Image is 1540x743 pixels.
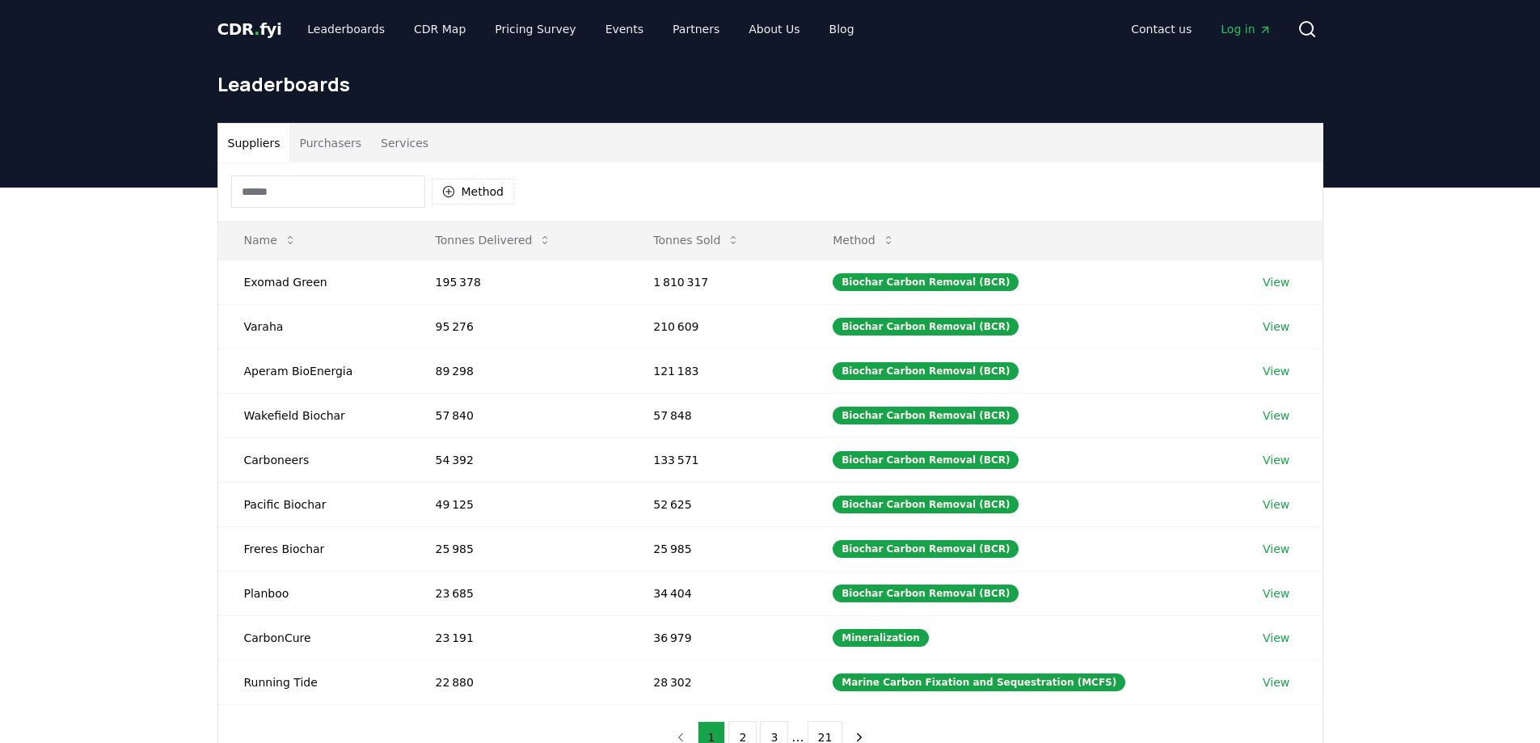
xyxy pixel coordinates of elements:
[289,124,371,163] button: Purchasers
[627,260,807,304] td: 1 810 317
[1208,15,1284,44] a: Log in
[627,660,807,704] td: 28 302
[294,15,867,44] nav: Main
[627,348,807,393] td: 121 183
[217,18,282,40] a: CDR.fyi
[482,15,589,44] a: Pricing Survey
[627,393,807,437] td: 57 848
[218,393,410,437] td: Wakefield Biochar
[410,571,628,615] td: 23 685
[660,15,732,44] a: Partners
[371,124,438,163] button: Services
[218,124,290,163] button: Suppliers
[218,526,410,571] td: Freres Biochar
[627,482,807,526] td: 52 625
[1263,674,1289,690] a: View
[1221,21,1271,37] span: Log in
[410,348,628,393] td: 89 298
[401,15,479,44] a: CDR Map
[218,482,410,526] td: Pacific Biochar
[218,260,410,304] td: Exomad Green
[627,437,807,482] td: 133 571
[627,571,807,615] td: 34 404
[1263,452,1289,468] a: View
[820,224,908,256] button: Method
[218,660,410,704] td: Running Tide
[1263,541,1289,557] a: View
[423,224,565,256] button: Tonnes Delivered
[410,482,628,526] td: 49 125
[1263,407,1289,424] a: View
[410,393,628,437] td: 57 840
[218,615,410,660] td: CarbonCure
[410,615,628,660] td: 23 191
[627,526,807,571] td: 25 985
[627,304,807,348] td: 210 609
[833,540,1019,558] div: Biochar Carbon Removal (BCR)
[410,304,628,348] td: 95 276
[593,15,656,44] a: Events
[1263,496,1289,513] a: View
[627,615,807,660] td: 36 979
[833,629,929,647] div: Mineralization
[833,496,1019,513] div: Biochar Carbon Removal (BCR)
[294,15,398,44] a: Leaderboards
[816,15,867,44] a: Blog
[1263,585,1289,602] a: View
[1263,319,1289,335] a: View
[410,526,628,571] td: 25 985
[1263,363,1289,379] a: View
[218,437,410,482] td: Carboneers
[736,15,812,44] a: About Us
[218,348,410,393] td: Aperam BioEnergia
[218,571,410,615] td: Planboo
[1118,15,1284,44] nav: Main
[254,19,259,39] span: .
[1263,630,1289,646] a: View
[218,304,410,348] td: Varaha
[410,660,628,704] td: 22 880
[217,71,1323,97] h1: Leaderboards
[432,179,515,205] button: Method
[833,318,1019,336] div: Biochar Carbon Removal (BCR)
[833,451,1019,469] div: Biochar Carbon Removal (BCR)
[833,273,1019,291] div: Biochar Carbon Removal (BCR)
[410,260,628,304] td: 195 378
[833,673,1125,691] div: Marine Carbon Fixation and Sequestration (MCFS)
[833,362,1019,380] div: Biochar Carbon Removal (BCR)
[410,437,628,482] td: 54 392
[231,224,310,256] button: Name
[833,585,1019,602] div: Biochar Carbon Removal (BCR)
[217,19,282,39] span: CDR fyi
[640,224,753,256] button: Tonnes Sold
[1118,15,1205,44] a: Contact us
[1263,274,1289,290] a: View
[833,407,1019,424] div: Biochar Carbon Removal (BCR)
